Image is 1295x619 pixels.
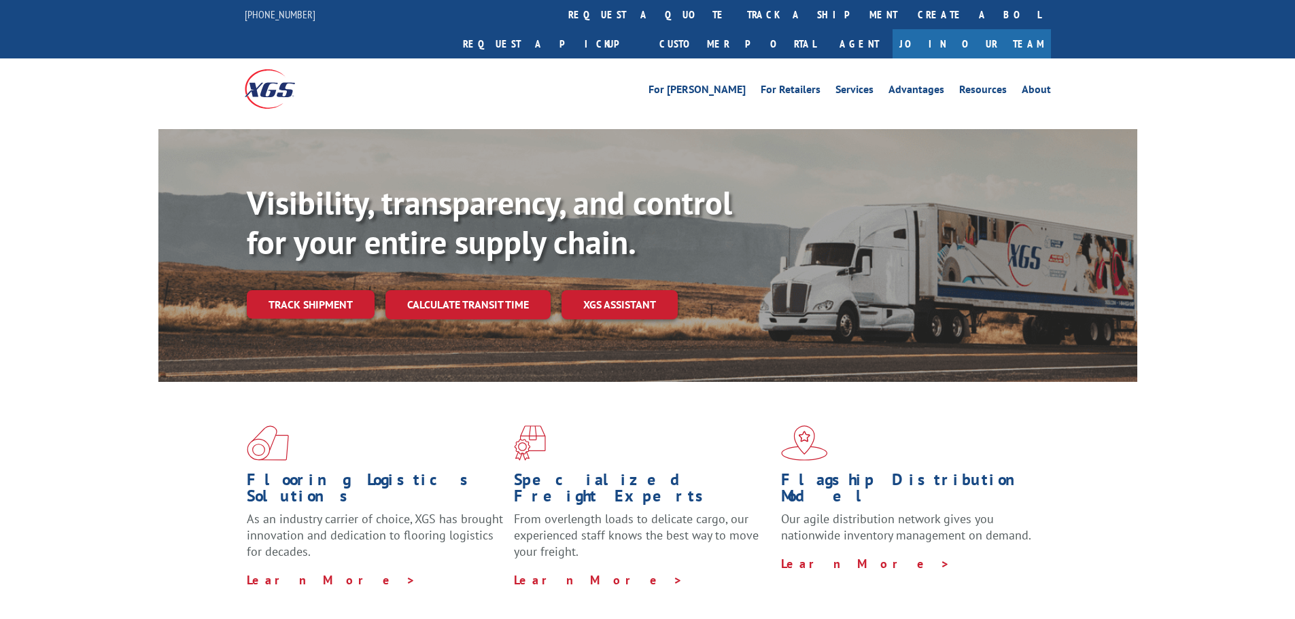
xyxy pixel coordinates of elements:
p: From overlength loads to delicate cargo, our experienced staff knows the best way to move your fr... [514,511,771,571]
a: Join Our Team [893,29,1051,58]
a: Track shipment [247,290,375,319]
a: For [PERSON_NAME] [649,84,746,99]
a: XGS ASSISTANT [562,290,678,319]
a: Learn More > [781,556,950,571]
a: For Retailers [761,84,821,99]
a: Customer Portal [649,29,826,58]
img: xgs-icon-flagship-distribution-model-red [781,425,828,461]
a: Advantages [888,84,944,99]
a: Resources [959,84,1007,99]
span: Our agile distribution network gives you nationwide inventory management on demand. [781,511,1031,543]
b: Visibility, transparency, and control for your entire supply chain. [247,181,732,263]
h1: Flooring Logistics Solutions [247,472,504,511]
img: xgs-icon-total-supply-chain-intelligence-red [247,425,289,461]
a: Request a pickup [453,29,649,58]
a: Services [835,84,874,99]
img: xgs-icon-focused-on-flooring-red [514,425,546,461]
a: About [1022,84,1051,99]
a: [PHONE_NUMBER] [245,7,315,21]
h1: Flagship Distribution Model [781,472,1038,511]
a: Calculate transit time [385,290,551,319]
a: Agent [826,29,893,58]
h1: Specialized Freight Experts [514,472,771,511]
a: Learn More > [514,572,683,588]
a: Learn More > [247,572,416,588]
span: As an industry carrier of choice, XGS has brought innovation and dedication to flooring logistics... [247,511,503,559]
